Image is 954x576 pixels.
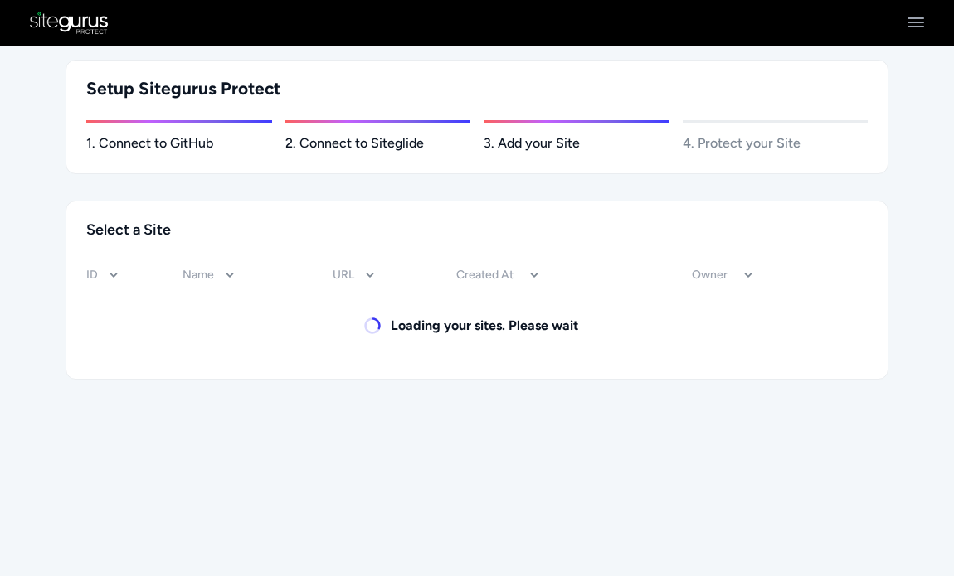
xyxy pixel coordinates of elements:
p: 2. Connect to Siteglide [285,133,471,153]
a: Name [183,267,237,283]
a: URL [333,267,377,283]
a: Owner [692,267,756,283]
span: Created At [456,267,514,283]
span: ID [86,267,98,283]
p: 1. Connect to GitHub [86,133,272,153]
p: 3. Add your Site [484,133,669,153]
span: Loading your sites. Please wait [364,317,578,333]
span: URL [333,267,354,283]
h3: Setup Sitegurus Protect [86,77,868,100]
p: 4. Protect your Site [683,133,869,153]
a: ID [86,267,121,283]
a: Created At [456,267,542,283]
h3: Select a Site [86,218,171,241]
span: Owner [692,267,728,283]
span: Name [183,267,214,283]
